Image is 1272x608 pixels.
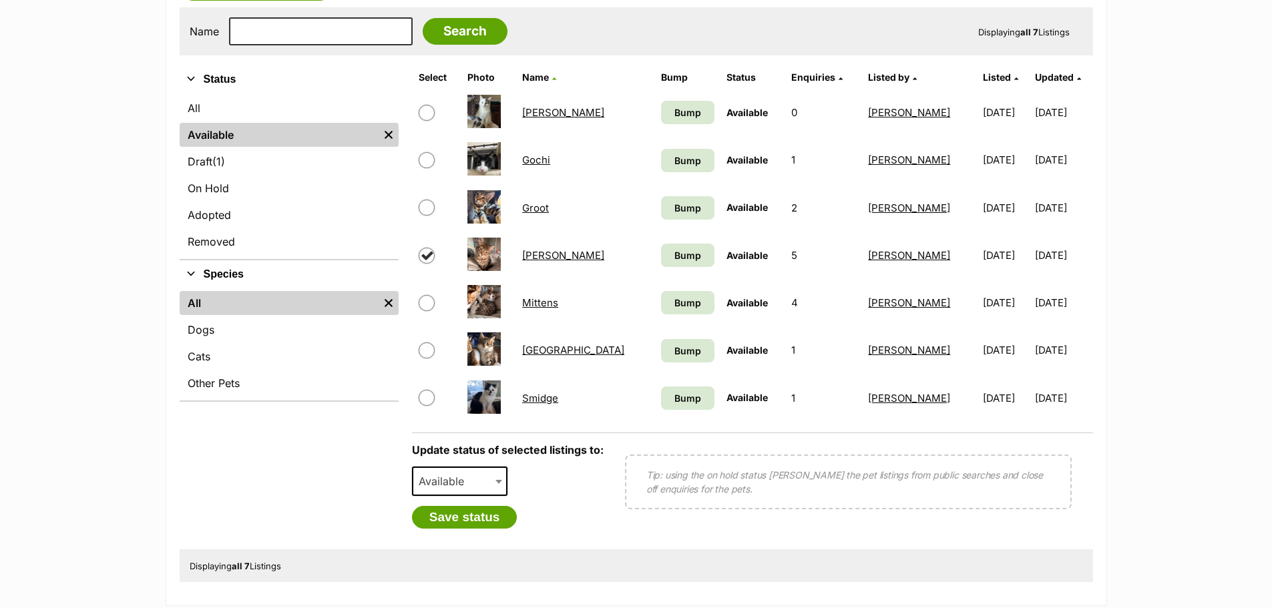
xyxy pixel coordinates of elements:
td: 1 [786,375,862,421]
a: Bump [661,339,714,362]
a: [PERSON_NAME] [868,249,950,262]
p: Tip: using the on hold status [PERSON_NAME] the pet listings from public searches and close off e... [646,468,1050,496]
span: Available [412,467,508,496]
a: Bump [661,149,714,172]
th: Bump [656,67,719,88]
a: Adopted [180,203,399,227]
a: [PERSON_NAME] [868,106,950,119]
td: [DATE] [1035,137,1091,183]
td: [DATE] [1035,375,1091,421]
span: Bump [674,154,701,168]
span: Bump [674,105,701,119]
span: Bump [674,391,701,405]
a: [PERSON_NAME] [868,202,950,214]
span: Available [726,154,768,166]
span: Available [726,297,768,308]
a: Bump [661,244,714,267]
td: 1 [786,327,862,373]
a: Name [522,71,556,83]
span: Name [522,71,549,83]
span: Listed [983,71,1011,83]
a: All [180,96,399,120]
a: Bump [661,101,714,124]
span: Displaying Listings [190,561,281,571]
a: Bump [661,291,714,314]
a: Remove filter [379,291,399,315]
div: Species [180,288,399,400]
a: Dogs [180,318,399,342]
strong: all 7 [1020,27,1038,37]
td: [DATE] [978,89,1034,135]
td: 1 [786,137,862,183]
th: Select [413,67,461,88]
button: Species [180,266,399,283]
td: [DATE] [1035,89,1091,135]
td: [DATE] [978,327,1034,373]
a: [PERSON_NAME] [522,106,604,119]
a: Smidge [522,392,558,404]
td: [DATE] [978,185,1034,231]
a: [PERSON_NAME] [868,296,950,309]
td: 2 [786,185,862,231]
a: Gochi [522,154,550,166]
span: Bump [674,201,701,215]
button: Save status [412,506,517,529]
td: [DATE] [1035,327,1091,373]
a: [PERSON_NAME] [868,154,950,166]
a: Listed by [868,71,917,83]
span: Available [413,472,477,491]
a: Bump [661,196,714,220]
td: 0 [786,89,862,135]
a: Cats [180,344,399,368]
button: Status [180,71,399,88]
a: Updated [1035,71,1081,83]
span: translation missing: en.admin.listings.index.attributes.enquiries [791,71,835,83]
span: (1) [212,154,225,170]
td: [DATE] [978,232,1034,278]
a: [PERSON_NAME] [868,392,950,404]
a: All [180,291,379,315]
a: Mittens [522,296,558,309]
span: Displaying Listings [978,27,1070,37]
td: 4 [786,280,862,326]
span: Available [726,202,768,213]
a: Draft [180,149,399,174]
td: [DATE] [1035,232,1091,278]
a: Enquiries [791,71,843,83]
a: Other Pets [180,371,399,395]
span: Available [726,344,768,356]
span: Updated [1035,71,1074,83]
label: Update status of selected listings to: [412,443,604,457]
a: Bump [661,386,714,410]
th: Photo [462,67,516,88]
td: [DATE] [1035,185,1091,231]
input: Search [423,18,507,45]
a: Groot [522,202,549,214]
span: Available [726,392,768,403]
td: [DATE] [978,280,1034,326]
a: Removed [180,230,399,254]
td: [DATE] [978,375,1034,421]
a: Available [180,123,379,147]
span: Listed by [868,71,909,83]
a: [GEOGRAPHIC_DATA] [522,344,624,356]
td: [DATE] [978,137,1034,183]
strong: all 7 [232,561,250,571]
label: Name [190,25,219,37]
span: Bump [674,248,701,262]
a: Listed [983,71,1018,83]
a: [PERSON_NAME] [522,249,604,262]
a: [PERSON_NAME] [868,344,950,356]
td: [DATE] [1035,280,1091,326]
td: 5 [786,232,862,278]
th: Status [721,67,785,88]
span: Available [726,250,768,261]
a: On Hold [180,176,399,200]
span: Bump [674,344,701,358]
a: Remove filter [379,123,399,147]
div: Status [180,93,399,259]
span: Available [726,107,768,118]
span: Bump [674,296,701,310]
